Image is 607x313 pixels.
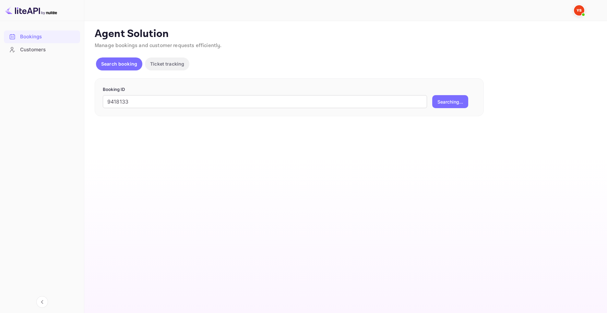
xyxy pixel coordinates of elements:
a: Bookings [4,31,80,43]
p: Ticket tracking [150,60,184,67]
button: Collapse navigation [36,296,48,308]
a: Customers [4,44,80,56]
p: Booking ID [103,86,476,93]
span: Manage bookings and customer requests efficiently. [95,42,222,49]
div: Customers [20,46,77,54]
p: Agent Solution [95,28,595,41]
button: Searching... [432,95,468,108]
img: Yandex Support [574,5,584,16]
div: Customers [4,44,80,56]
div: Bookings [20,33,77,41]
div: Bookings [4,31,80,43]
p: Search booking [101,60,137,67]
img: LiteAPI logo [5,5,57,16]
input: Enter Booking ID (e.g., 63782194) [103,95,427,108]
